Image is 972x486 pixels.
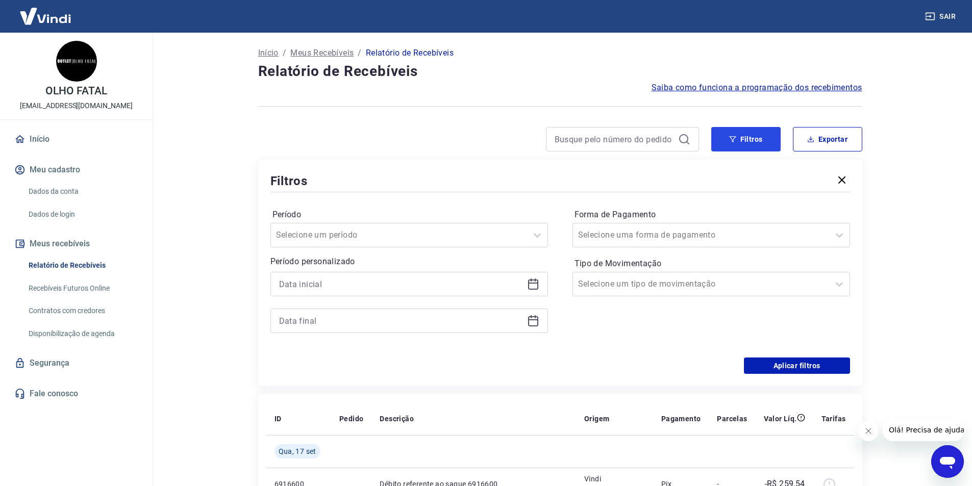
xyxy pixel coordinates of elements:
p: Descrição [380,414,414,424]
a: Disponibilização de agenda [24,323,140,344]
p: Relatório de Recebíveis [366,47,454,59]
input: Data final [279,313,523,328]
p: / [358,47,361,59]
p: Origem [584,414,609,424]
p: Pagamento [661,414,701,424]
input: Data inicial [279,276,523,292]
p: / [283,47,286,59]
span: Olá! Precisa de ajuda? [6,7,86,15]
a: Início [12,128,140,150]
p: [EMAIL_ADDRESS][DOMAIN_NAME] [20,100,133,111]
input: Busque pelo número do pedido [555,132,674,147]
label: Tipo de Movimentação [575,258,848,270]
a: Início [258,47,279,59]
a: Meus Recebíveis [290,47,354,59]
img: Vindi [12,1,79,32]
img: 1ad817ab-f745-4e7c-8aef-587ba4263015.jpeg [56,41,97,82]
a: Fale conosco [12,382,140,405]
button: Meu cadastro [12,159,140,181]
iframe: Mensagem da empresa [883,419,964,441]
p: Parcelas [717,414,747,424]
p: Pedido [339,414,363,424]
button: Meus recebíveis [12,233,140,255]
p: Período personalizado [270,255,548,268]
button: Filtros [711,127,781,151]
p: Tarifas [821,414,846,424]
a: Saiba como funciona a programação dos recebimentos [652,82,862,94]
button: Sair [923,7,960,26]
a: Segurança [12,352,140,374]
iframe: Botão para abrir a janela de mensagens [931,445,964,478]
p: ID [275,414,282,424]
iframe: Fechar mensagem [858,421,879,441]
button: Aplicar filtros [744,357,850,374]
a: Relatório de Recebíveis [24,255,140,276]
p: Valor Líq. [764,414,797,424]
label: Forma de Pagamento [575,209,848,221]
label: Período [272,209,546,221]
a: Contratos com credores [24,300,140,321]
h4: Relatório de Recebíveis [258,61,862,82]
h5: Filtros [270,173,308,189]
a: Dados de login [24,204,140,225]
p: OLHO FATAL [45,86,107,96]
a: Dados da conta [24,181,140,202]
span: Qua, 17 set [279,446,316,456]
button: Exportar [793,127,862,151]
a: Recebíveis Futuros Online [24,278,140,299]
